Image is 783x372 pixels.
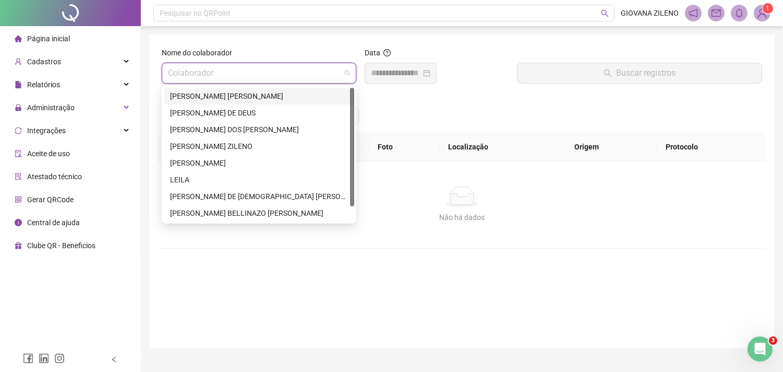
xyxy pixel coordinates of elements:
[170,191,348,202] div: [PERSON_NAME] DE [DEMOGRAPHIC_DATA] [PERSON_NAME]
[27,172,82,181] span: Atestado técnico
[170,124,348,135] div: [PERSON_NAME] DOS [PERSON_NAME]
[170,141,348,152] div: [PERSON_NAME] ZILENO
[164,121,354,138] div: CLÉLIA DOS SANTOS PIRES
[621,7,679,19] span: GIOVANA ZILENO
[164,205,354,222] div: MIRIAN BELLINAZO GONÇALVES
[164,138,354,155] div: GIOVANA RIBEIRO ZILENO
[164,88,354,104] div: ANDERSON SHEIDER
[170,107,348,119] div: [PERSON_NAME] DE DEUS
[15,196,22,203] span: qrcode
[170,174,348,185] div: LEILA
[689,8,698,18] span: notification
[27,57,61,66] span: Cadastros
[15,81,22,88] span: file
[15,127,22,134] span: sync
[170,90,348,102] div: [PERSON_NAME] [PERSON_NAME]
[164,104,354,121] div: BRUNA PEREIRA BRITO DE DEUS
[657,133,766,161] th: Protocolo
[566,133,657,161] th: Origem
[27,103,75,112] span: Administração
[369,133,440,161] th: Foto
[170,207,348,219] div: [PERSON_NAME] BELLINAZO [PERSON_NAME]
[170,157,348,169] div: [PERSON_NAME]
[754,5,770,21] img: 92804
[27,149,70,158] span: Aceite de uso
[23,353,33,364] span: facebook
[601,9,609,17] span: search
[164,188,354,205] div: MIDIÃ PEREIRA DE DEUS REIS
[15,58,22,65] span: user-add
[111,356,118,363] span: left
[15,219,22,226] span: info-circle
[27,241,95,250] span: Clube QR - Beneficios
[162,47,239,59] label: Nome do colaborador
[15,104,22,111] span: lock
[440,133,566,161] th: Localização
[766,5,770,12] span: 1
[27,126,66,135] span: Integrações
[27,34,70,43] span: Página inicial
[27,218,80,227] span: Central de ajuda
[769,336,777,345] span: 3
[164,155,354,171] div: LARISSA ALVES LOPES
[15,242,22,249] span: gift
[763,3,773,14] sup: Atualize o seu contato no menu Meus Dados
[15,173,22,180] span: solution
[54,353,65,364] span: instagram
[383,49,391,56] span: question-circle
[748,336,773,362] iframe: Intercom live chat
[712,8,721,18] span: mail
[27,195,74,204] span: Gerar QRCode
[15,35,22,42] span: home
[170,212,754,223] div: Não há dados
[365,49,380,57] span: Data
[27,80,60,89] span: Relatórios
[39,353,49,364] span: linkedin
[15,150,22,157] span: audit
[734,8,744,18] span: bell
[517,63,762,84] button: Buscar registros
[164,171,354,188] div: LEILA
